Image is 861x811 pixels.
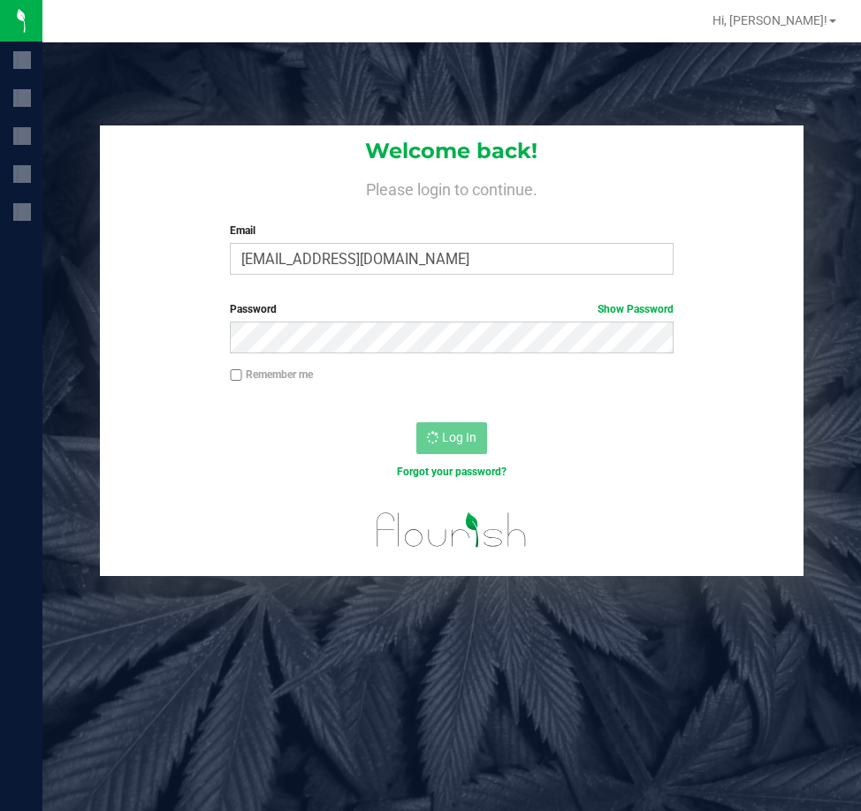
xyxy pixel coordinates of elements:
[416,422,487,454] button: Log In
[230,223,673,239] label: Email
[100,140,804,163] h1: Welcome back!
[100,177,804,198] h4: Please login to continue.
[363,498,539,562] img: flourish_logo.svg
[230,303,277,315] span: Password
[442,430,476,444] span: Log In
[230,369,242,382] input: Remember me
[397,466,507,478] a: Forgot your password?
[230,367,313,383] label: Remember me
[712,13,827,27] span: Hi, [PERSON_NAME]!
[598,303,674,315] a: Show Password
